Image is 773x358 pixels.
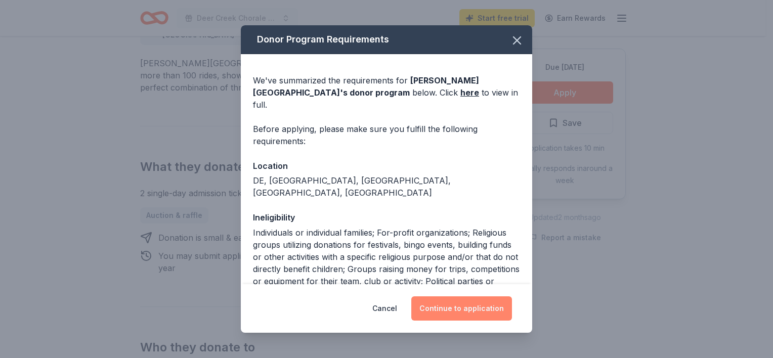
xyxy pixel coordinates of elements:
[253,227,520,299] div: Individuals or individual families; For-profit organizations; Religious groups utilizing donation...
[253,159,520,172] div: Location
[253,74,520,111] div: We've summarized the requirements for below. Click to view in full.
[253,174,520,199] div: DE, [GEOGRAPHIC_DATA], [GEOGRAPHIC_DATA], [GEOGRAPHIC_DATA], [GEOGRAPHIC_DATA]
[253,123,520,147] div: Before applying, please make sure you fulfill the following requirements:
[253,211,520,224] div: Ineligibility
[241,25,532,54] div: Donor Program Requirements
[460,86,479,99] a: here
[411,296,512,321] button: Continue to application
[372,296,397,321] button: Cancel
